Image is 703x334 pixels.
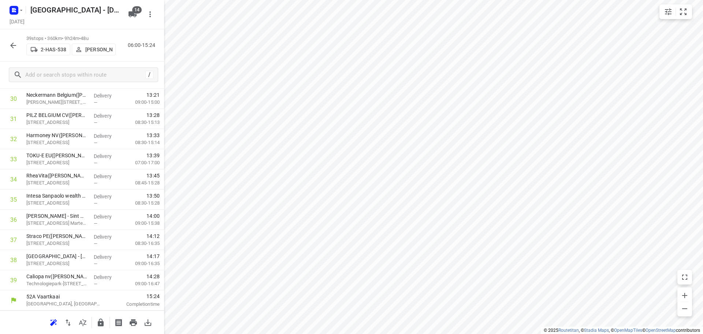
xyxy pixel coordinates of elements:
button: Lock route [93,315,108,330]
span: — [94,120,97,125]
span: Reoptimize route [46,319,61,326]
div: 35 [10,196,17,203]
p: Poortakkerstraat 37/bus 202, Sint-denijs-westrem [26,139,88,146]
button: More [143,7,157,22]
span: 13:33 [146,132,160,139]
p: Caliopa nv(Steven De Bruyckere (Caliopa)) [26,273,88,280]
p: Delivery [94,92,121,99]
span: 48u [81,36,88,41]
p: TOKU-E EU([PERSON_NAME]) [26,152,88,159]
button: 2-HAS-538 [26,44,70,55]
span: 14:12 [146,232,160,240]
span: • [79,36,81,41]
span: 14:28 [146,273,160,280]
a: Stadia Maps [584,328,609,333]
button: [PERSON_NAME] [72,44,116,55]
span: 15:24 [111,293,160,300]
span: 14:17 [146,253,160,260]
p: Poortakkerstraat 37, Siint-denijs-westrem [26,119,88,126]
p: Amelia Earhartlaan 2, Gent [26,99,88,106]
div: 39 [10,277,17,284]
p: 2-HAS-538 [41,47,66,52]
span: 14:00 [146,212,160,220]
p: Kortrijksesteenweg 48/bus 4, Sint Martens Latem [26,220,88,227]
p: Poortakkerstraat 9C, Sint-denijs-westrem [26,179,88,187]
a: Routetitan [558,328,579,333]
p: 09:00-16:47 [123,280,160,287]
span: — [94,241,97,246]
p: Completion time [111,301,160,308]
p: Delivery [94,213,121,220]
button: Map settings [661,4,676,19]
p: Technologiepark-Zwijnaarde 122, Zwijnaarde [26,280,88,287]
span: 13:28 [146,111,160,119]
p: PILZ BELGIUM CV(Chantal Robbe) [26,111,88,119]
div: 37 [10,236,17,243]
div: 33 [10,156,17,163]
h5: Project date [7,17,27,26]
span: 13:50 [146,192,160,199]
span: — [94,180,97,186]
p: Easi Gent - 3 square Village Business Center(Tinneke Van Hauwermeir (Easi gent)) [26,253,88,260]
span: — [94,261,97,267]
span: — [94,201,97,206]
span: Sort by time window [75,319,90,326]
div: 31 [10,115,17,122]
p: 52A Vaartkaai [26,293,103,300]
div: 32 [10,136,17,143]
p: Delivery [94,193,121,200]
span: — [94,100,97,105]
div: 30 [10,95,17,102]
p: 07:00-17:00 [123,159,160,166]
p: 08:30-15:13 [123,119,160,126]
div: small contained button group [659,4,692,19]
p: Rijvisschestraat 124, Zwijnaarde [26,260,88,267]
li: © 2025 , © , © © contributors [544,328,700,333]
p: RheaVita(Pieter-Jan Van Bockstal) [26,172,88,179]
p: Edmond de Rothschild - Sint Martens latem(Ambius - België) [26,212,88,220]
span: Download route [141,319,155,326]
p: Intesa Sanpaolo wealth management Belgium(Annick Haerens) [26,192,88,199]
p: Delivery [94,233,121,241]
p: Neckermann Belgium([PERSON_NAME]) [26,91,88,99]
span: Print shipping labels [111,319,126,326]
p: 09:00-16:35 [123,260,160,267]
p: Delivery [94,274,121,281]
span: Reverse route [61,319,75,326]
div: 34 [10,176,17,183]
p: Rijvisschestraat 122, Zwijnaarde [26,240,88,247]
span: — [94,140,97,146]
button: 14 [125,7,140,22]
p: Delivery [94,132,121,140]
p: 08:30-16:35 [123,240,160,247]
p: 09:00-15:38 [123,220,160,227]
p: Straco PE(Axelle Inghels) [26,232,88,240]
p: 39 stops • 360km • 9h24m [26,35,116,42]
span: Print route [126,319,141,326]
p: Poortakkerstraat 21/b001, Sint-denijs-westrem [26,159,88,166]
span: — [94,221,97,226]
p: 06:00-15:24 [128,41,158,49]
h5: Rename [27,4,122,16]
p: Delivery [94,153,121,160]
span: — [94,281,97,287]
p: [GEOGRAPHIC_DATA], [GEOGRAPHIC_DATA] [26,300,103,308]
span: 14 [132,6,142,14]
a: OpenStreetMap [646,328,676,333]
span: 13:39 [146,152,160,159]
p: [PERSON_NAME] [85,47,112,52]
p: 09:00-15:00 [123,99,160,106]
div: 36 [10,216,17,223]
span: 13:21 [146,91,160,99]
div: / [145,71,153,79]
p: 08:30-15:28 [123,199,160,207]
input: Add or search stops within route [25,69,145,81]
p: Delivery [94,173,121,180]
p: Delivery [94,112,121,120]
a: OpenMapTiles [614,328,642,333]
p: Delivery [94,253,121,261]
p: Harmoney NV(Martine Jegers) [26,132,88,139]
span: — [94,160,97,166]
p: Poortakkerstraat 9E, Gent [26,199,88,207]
button: Fit zoom [676,4,691,19]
